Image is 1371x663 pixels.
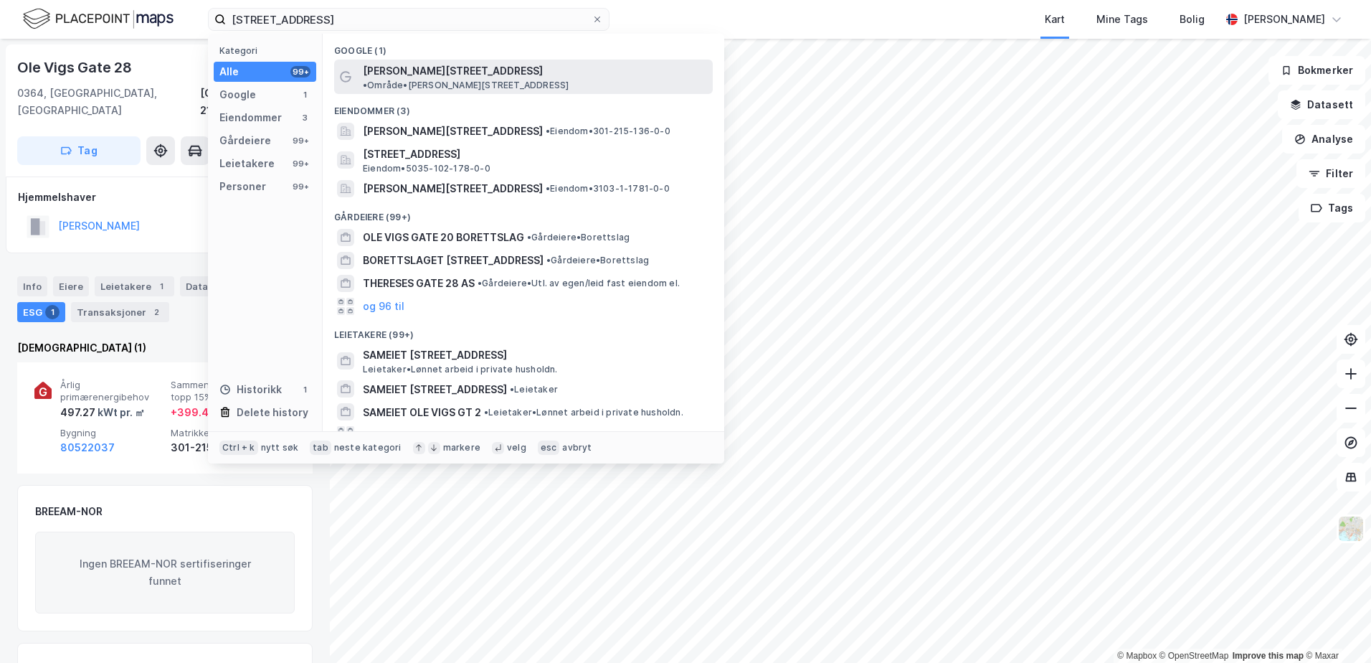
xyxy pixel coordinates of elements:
div: Historikk [219,381,282,398]
div: Ole Vigs Gate 28 [17,56,135,79]
span: Matrikkel [171,427,275,439]
div: nytt søk [261,442,299,453]
span: • [510,384,514,395]
div: Eiendommer (3) [323,94,724,120]
div: Gårdeiere (99+) [323,200,724,226]
div: kWt pr. ㎡ [95,404,145,421]
div: Leietakere (99+) [323,318,724,344]
span: SAMEIET [STREET_ADDRESS] [363,381,507,398]
span: Eiendom • 5035-102-178-0-0 [363,163,490,174]
span: THERESES GATE 28 AS [363,275,475,292]
div: Leietakere [95,276,174,296]
div: 301-215-136-0-0 [171,439,275,456]
iframe: Chat Widget [1299,594,1371,663]
div: Alle [219,63,239,80]
div: Info [17,276,47,296]
div: Kategori [219,45,316,56]
div: markere [443,442,480,453]
a: OpenStreetMap [1159,651,1229,661]
span: • [546,126,550,136]
span: Leietaker [510,384,558,395]
div: Transaksjoner [71,302,169,322]
span: Sammenlignet med topp 15% [171,379,275,404]
div: tab [310,441,331,455]
span: Leietaker • Lønnet arbeid i private husholdn. [484,407,683,418]
span: • [363,80,367,90]
button: Tag [17,136,141,165]
div: 99+ [290,135,310,146]
span: Eiendom • 301-215-136-0-0 [546,126,670,137]
div: 1 [299,384,310,395]
div: esc [538,441,560,455]
div: neste kategori [334,442,402,453]
div: 497.27 [60,404,145,421]
div: Google [219,86,256,103]
button: 80522037 [60,439,115,456]
div: 1 [154,279,169,293]
span: • [546,255,551,265]
div: Mine Tags [1096,11,1148,28]
div: Kart [1045,11,1065,28]
span: • [546,183,550,194]
div: 1 [299,89,310,100]
div: Leietakere [219,155,275,172]
div: + 399.46 kWt pr. ㎡ [171,404,265,421]
div: Bolig [1180,11,1205,28]
span: Eiendom • 3103-1-1781-0-0 [546,183,670,194]
div: Ingen BREEAM-NOR sertifiseringer funnet [35,532,295,613]
span: Bygning [60,427,165,439]
div: 2 [149,305,163,319]
div: Hjemmelshaver [18,189,312,206]
button: og 96 til [363,298,404,315]
span: [PERSON_NAME][STREET_ADDRESS] [363,180,543,197]
button: og 96 til [363,426,404,443]
div: avbryt [562,442,592,453]
span: • [478,278,482,288]
span: SAMEIET [STREET_ADDRESS] [363,347,707,364]
button: Analyse [1282,125,1365,154]
span: Leietaker • Lønnet arbeid i private husholdn. [363,364,558,375]
span: [STREET_ADDRESS] [363,146,707,163]
div: Kontrollprogram for chat [1299,594,1371,663]
div: Ctrl + k [219,441,258,455]
span: OLE VIGS GATE 20 BORETTSLAG [363,229,524,246]
div: 3 [299,112,310,123]
button: Tags [1299,194,1365,222]
span: Gårdeiere • Borettslag [546,255,649,266]
div: 1 [45,305,60,319]
div: [PERSON_NAME] [1243,11,1325,28]
div: Personer [219,178,266,195]
div: [GEOGRAPHIC_DATA], 215/136 [200,85,313,119]
span: [PERSON_NAME][STREET_ADDRESS] [363,123,543,140]
div: 0364, [GEOGRAPHIC_DATA], [GEOGRAPHIC_DATA] [17,85,200,119]
span: [PERSON_NAME][STREET_ADDRESS] [363,62,543,80]
span: Gårdeiere • Utl. av egen/leid fast eiendom el. [478,278,680,289]
span: SAMEIET OLE VIGS GT 2 [363,404,481,421]
button: Bokmerker [1268,56,1365,85]
div: Google (1) [323,34,724,60]
span: • [527,232,531,243]
div: ESG [17,302,65,322]
div: Delete history [237,404,308,421]
div: 99+ [290,66,310,77]
img: logo.f888ab2527a4732fd821a326f86c7f29.svg [23,6,174,32]
div: Eiere [53,276,89,296]
div: Eiendommer [219,109,282,126]
div: Gårdeiere [219,132,271,149]
span: • [484,407,488,418]
div: [DEMOGRAPHIC_DATA] (1) [17,339,313,357]
input: Søk på adresse, matrikkel, gårdeiere, leietakere eller personer [226,9,592,30]
a: Mapbox [1117,651,1157,661]
a: Improve this map [1233,651,1304,661]
button: Datasett [1278,90,1365,119]
div: BREEAM-NOR [35,503,103,520]
span: Årlig primærenergibehov [60,379,165,404]
div: 99+ [290,181,310,192]
span: Gårdeiere • Borettslag [527,232,630,243]
div: 99+ [290,158,310,169]
button: Filter [1296,159,1365,188]
img: Z [1337,515,1365,542]
span: Område • [PERSON_NAME][STREET_ADDRESS] [363,80,569,91]
div: velg [507,442,526,453]
div: Datasett [180,276,234,296]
